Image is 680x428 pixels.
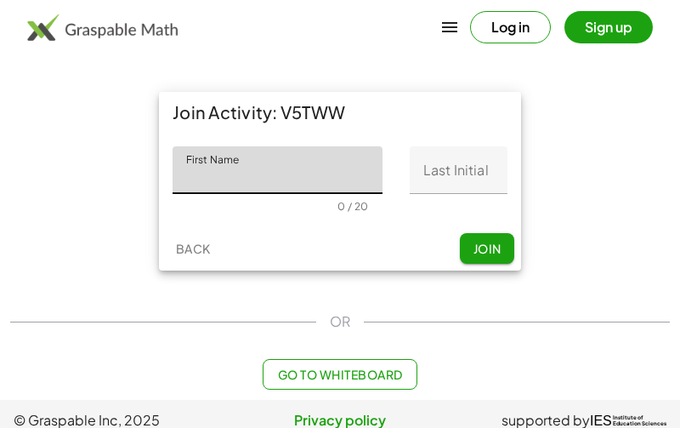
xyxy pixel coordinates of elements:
span: Join [473,241,501,256]
span: Back [175,241,210,256]
button: Back [166,233,220,264]
div: Join Activity: V5TWW [159,92,521,133]
span: OR [330,311,350,332]
button: Go to Whiteboard [263,359,416,390]
span: Go to Whiteboard [277,367,402,382]
button: Join [460,233,514,264]
button: Log in [470,11,551,43]
span: Institute of Education Sciences [613,415,666,427]
div: 0 / 20 [337,200,368,213]
button: Sign up [564,11,653,43]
